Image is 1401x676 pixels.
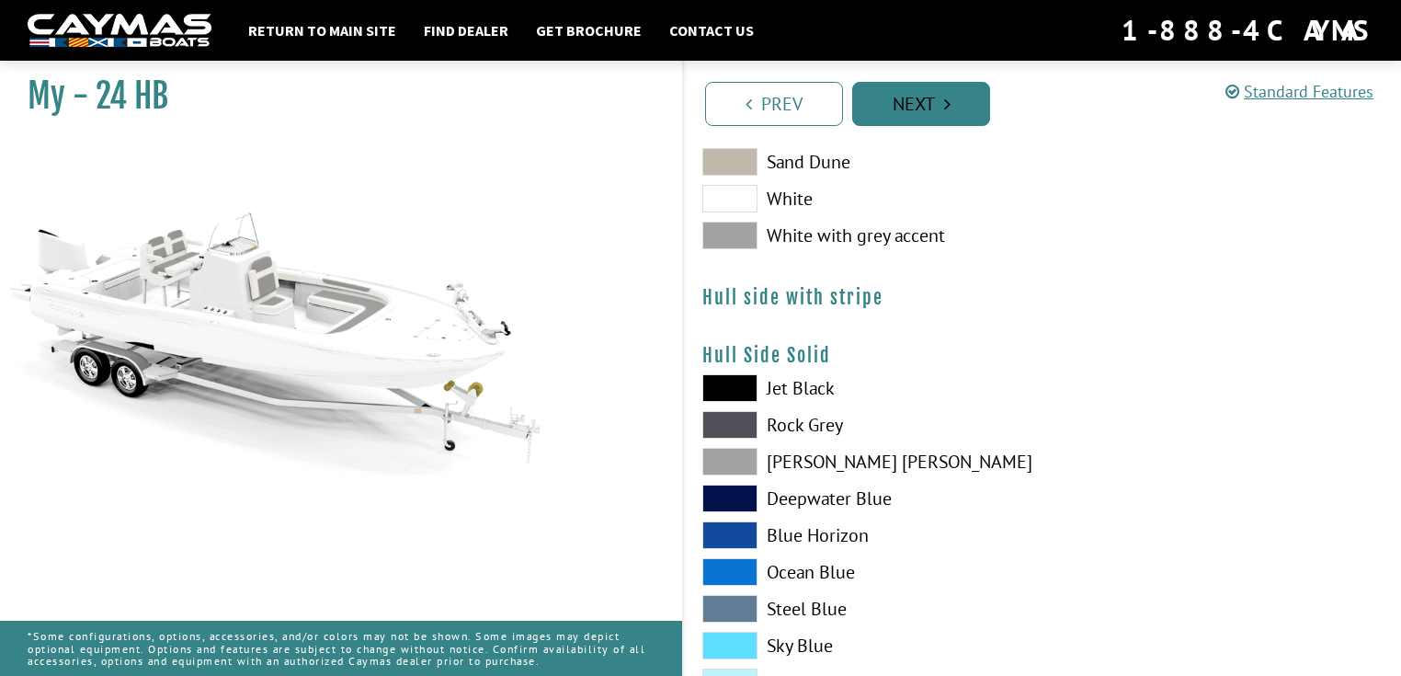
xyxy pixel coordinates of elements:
[702,411,1024,439] label: Rock Grey
[415,18,518,42] a: Find Dealer
[702,185,1024,212] label: White
[705,82,843,126] a: Prev
[700,79,1401,126] ul: Pagination
[702,448,1024,475] label: [PERSON_NAME] [PERSON_NAME]
[239,18,405,42] a: Return to main site
[702,632,1024,659] label: Sky Blue
[702,222,1024,249] label: White with grey accent
[28,75,636,117] h1: My - 24 HB
[28,14,211,48] img: white-logo-c9c8dbefe5ff5ceceb0f0178aa75bf4bb51f6bca0971e226c86eb53dfe498488.png
[660,18,763,42] a: Contact Us
[852,82,990,126] a: Next
[702,148,1024,176] label: Sand Dune
[702,485,1024,512] label: Deepwater Blue
[702,344,1383,367] h4: Hull Side Solid
[702,521,1024,549] label: Blue Horizon
[28,621,655,676] p: *Some configurations, options, accessories, and/or colors may not be shown. Some images may depic...
[527,18,651,42] a: Get Brochure
[702,374,1024,402] label: Jet Black
[1122,10,1373,51] div: 1-888-4CAYMAS
[702,558,1024,586] label: Ocean Blue
[702,595,1024,623] label: Steel Blue
[702,286,1383,309] h4: Hull side with stripe
[1225,81,1373,102] a: Standard Features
